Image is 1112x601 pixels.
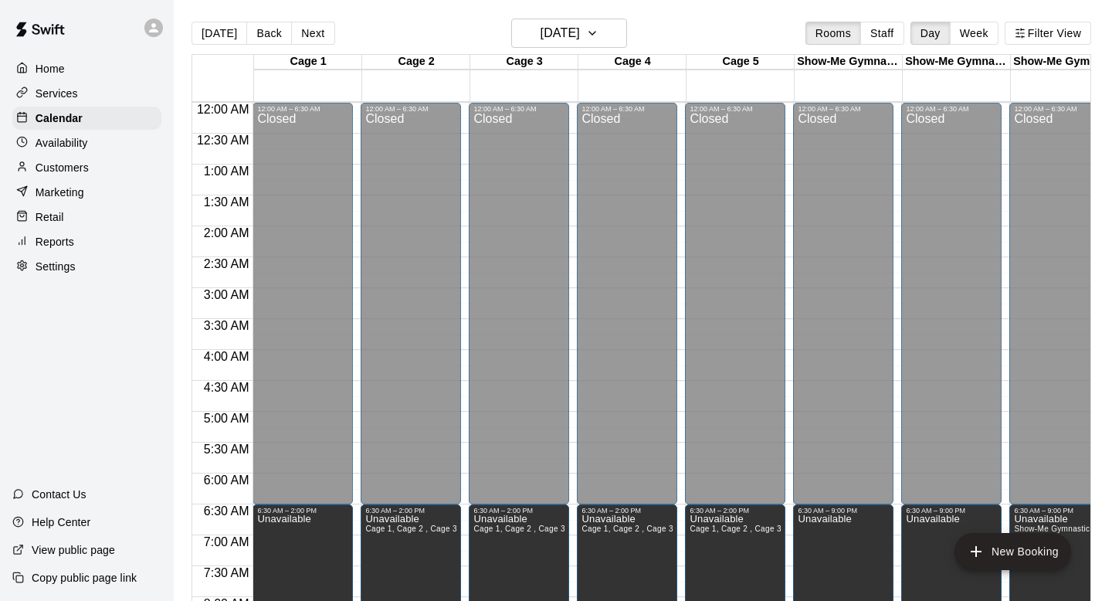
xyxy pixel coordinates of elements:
button: Staff [860,22,904,45]
p: Customers [36,160,89,175]
a: Reports [12,230,161,253]
span: Cage 1, Cage 2 , Cage 3 , Cage 4, Cage 5 [581,525,737,533]
div: 6:30 AM – 9:00 PM [906,507,997,514]
div: Cage 3 [470,55,578,70]
div: Cage 1 [254,55,362,70]
span: 3:00 AM [200,288,253,301]
button: Filter View [1005,22,1091,45]
span: 1:30 AM [200,195,253,209]
div: 6:30 AM – 2:00 PM [690,507,781,514]
span: 7:00 AM [200,535,253,548]
span: 6:30 AM [200,504,253,518]
span: 3:30 AM [200,319,253,332]
span: 2:30 AM [200,257,253,270]
span: 7:30 AM [200,566,253,579]
a: Customers [12,156,161,179]
div: 12:00 AM – 6:30 AM [690,105,781,113]
div: 12:00 AM – 6:30 AM [798,105,889,113]
p: Calendar [36,110,83,126]
div: 6:30 AM – 9:00 PM [798,507,889,514]
span: 5:30 AM [200,443,253,456]
div: 6:30 AM – 2:00 PM [365,507,456,514]
a: Calendar [12,107,161,130]
button: Rooms [805,22,861,45]
p: Marketing [36,185,84,200]
div: Cage 5 [687,55,795,70]
button: Next [291,22,334,45]
span: 12:00 AM [193,103,253,116]
button: Week [950,22,998,45]
a: Home [12,57,161,80]
div: 12:00 AM – 6:30 AM [1014,105,1105,113]
div: Closed [906,113,997,510]
div: 6:30 AM – 2:00 PM [581,507,673,514]
div: 12:00 AM – 6:30 AM: Closed [577,103,677,504]
p: Contact Us [32,487,86,502]
div: Cage 4 [578,55,687,70]
button: Day [910,22,951,45]
div: Show-Me Gymnastics Cage 2 [903,55,1011,70]
button: [DATE] [192,22,247,45]
div: Closed [365,113,456,510]
div: Closed [1014,113,1105,510]
h6: [DATE] [541,22,580,44]
a: Retail [12,205,161,229]
div: 6:30 AM – 9:00 PM [1014,507,1105,514]
a: Settings [12,255,161,278]
div: 12:00 AM – 6:30 AM [257,105,348,113]
p: Copy public page link [32,570,137,586]
div: Closed [257,113,348,510]
div: 12:00 AM – 6:30 AM [906,105,997,113]
div: 12:00 AM – 6:30 AM: Closed [1009,103,1110,504]
p: View public page [32,542,115,558]
div: Show-Me Gymnastics Cage 1 [795,55,903,70]
div: 12:00 AM – 6:30 AM [365,105,456,113]
button: add [954,533,1071,570]
div: 12:00 AM – 6:30 AM: Closed [253,103,353,504]
div: Cage 2 [362,55,470,70]
span: 1:00 AM [200,165,253,178]
div: Closed [473,113,564,510]
button: Back [246,22,292,45]
span: Cage 1, Cage 2 , Cage 3 , Cage 4, Cage 5 [473,525,629,533]
a: Marketing [12,181,161,204]
p: Help Center [32,514,90,530]
span: 5:00 AM [200,412,253,425]
p: Home [36,61,65,76]
div: 12:00 AM – 6:30 AM: Closed [901,103,1002,504]
span: Cage 1, Cage 2 , Cage 3 , Cage 4, Cage 5 [365,525,521,533]
p: Settings [36,259,76,274]
div: 12:00 AM – 6:30 AM: Closed [361,103,461,504]
div: 12:00 AM – 6:30 AM [581,105,673,113]
div: 12:00 AM – 6:30 AM: Closed [469,103,569,504]
div: 6:30 AM – 2:00 PM [473,507,564,514]
p: Retail [36,209,64,225]
span: 2:00 AM [200,226,253,239]
div: Closed [798,113,889,510]
a: Services [12,82,161,105]
span: Cage 1, Cage 2 , Cage 3 , Cage 4, Cage 5 [690,525,846,533]
button: [DATE] [511,19,627,48]
p: Reports [36,234,74,250]
span: 6:00 AM [200,474,253,487]
span: 4:30 AM [200,381,253,394]
a: Availability [12,131,161,154]
div: 6:30 AM – 2:00 PM [257,507,348,514]
div: 12:00 AM – 6:30 AM: Closed [793,103,893,504]
p: Availability [36,135,88,151]
div: Closed [581,113,673,510]
span: 4:00 AM [200,350,253,363]
div: 12:00 AM – 6:30 AM [473,105,564,113]
span: 12:30 AM [193,134,253,147]
div: 12:00 AM – 6:30 AM: Closed [685,103,785,504]
div: Closed [690,113,781,510]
